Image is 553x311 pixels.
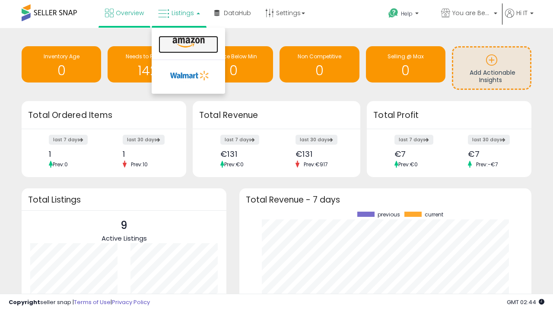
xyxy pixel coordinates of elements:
span: Prev: €917 [299,161,332,168]
a: Inventory Age 0 [22,46,101,83]
span: Overview [116,9,144,17]
label: last 7 days [220,135,259,145]
span: previous [378,212,400,218]
span: Needs to Reprice [126,53,169,60]
h3: Total Listings [28,197,220,203]
h1: 0 [370,63,441,78]
div: 1 [123,149,171,159]
div: seller snap | | [9,298,150,307]
label: last 30 days [296,135,337,145]
strong: Copyright [9,298,40,306]
span: Prev: 0 [53,161,68,168]
h1: 0 [26,63,97,78]
a: Privacy Policy [112,298,150,306]
a: Add Actionable Insights [453,48,530,89]
div: €7 [468,149,516,159]
span: current [425,212,443,218]
span: Listings [172,9,194,17]
div: €7 [394,149,443,159]
a: BB Price Below Min 0 [194,46,273,83]
span: Help [401,10,413,17]
span: Prev: €0 [398,161,418,168]
span: You are Beautiful (IT) [452,9,491,17]
a: Help [381,1,433,28]
a: Needs to Reprice 142 [108,46,187,83]
label: last 30 days [123,135,165,145]
span: Add Actionable Insights [470,68,515,85]
span: BB Price Below Min [210,53,257,60]
a: Non Competitive 0 [280,46,359,83]
h3: Total Profit [373,109,525,121]
span: Prev: -€7 [472,161,502,168]
a: Terms of Use [74,298,111,306]
span: Prev: €0 [224,161,244,168]
h3: Total Revenue - 7 days [246,197,525,203]
a: Hi IT [505,9,534,28]
span: Prev: 10 [127,161,152,168]
label: last 7 days [49,135,88,145]
span: 2025-10-12 02:44 GMT [507,298,544,306]
span: Non Competitive [298,53,341,60]
label: last 7 days [394,135,433,145]
h3: Total Revenue [199,109,354,121]
p: 9 [102,217,147,234]
label: last 30 days [468,135,510,145]
h1: 142 [112,63,183,78]
h1: 0 [198,63,269,78]
span: Hi IT [516,9,528,17]
span: DataHub [224,9,251,17]
div: €131 [220,149,270,159]
div: €131 [296,149,345,159]
i: Get Help [388,8,399,19]
span: Active Listings [102,234,147,243]
h3: Total Ordered Items [28,109,180,121]
span: Inventory Age [44,53,79,60]
a: Selling @ Max 0 [366,46,445,83]
h1: 0 [284,63,355,78]
div: 1 [49,149,97,159]
span: Selling @ Max [388,53,424,60]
